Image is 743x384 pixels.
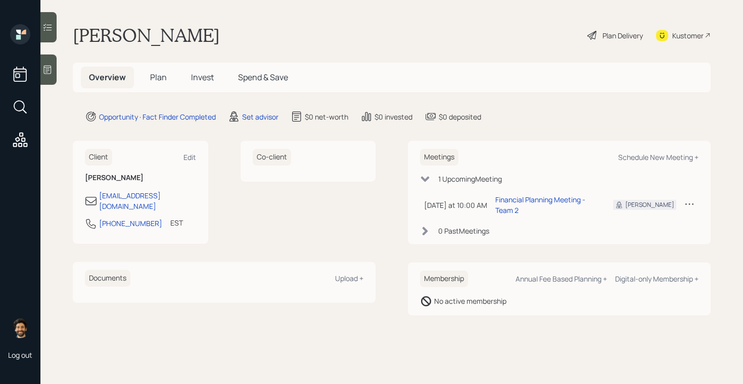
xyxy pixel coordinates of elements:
[191,72,214,83] span: Invest
[438,226,489,236] div: 0 Past Meeting s
[618,152,699,162] div: Schedule New Meeting +
[150,72,167,83] span: Plan
[438,174,502,184] div: 1 Upcoming Meeting
[615,274,699,284] div: Digital-only Membership +
[375,112,412,122] div: $0 invested
[439,112,481,122] div: $0 deposited
[424,200,487,210] div: [DATE] at 10:00 AM
[73,24,220,46] h1: [PERSON_NAME]
[420,270,468,287] h6: Membership
[516,274,607,284] div: Annual Fee Based Planning +
[170,217,183,228] div: EST
[495,194,597,215] div: Financial Planning Meeting - Team 2
[10,318,30,338] img: eric-schwartz-headshot.png
[242,112,278,122] div: Set advisor
[238,72,288,83] span: Spend & Save
[99,190,196,211] div: [EMAIL_ADDRESS][DOMAIN_NAME]
[8,350,32,360] div: Log out
[602,30,643,41] div: Plan Delivery
[625,200,674,209] div: [PERSON_NAME]
[183,152,196,162] div: Edit
[420,149,458,166] h6: Meetings
[335,273,363,283] div: Upload +
[85,149,112,166] h6: Client
[672,30,704,41] div: Kustomer
[85,270,130,287] h6: Documents
[89,72,126,83] span: Overview
[85,174,196,182] h6: [PERSON_NAME]
[99,218,162,229] div: [PHONE_NUMBER]
[305,112,348,122] div: $0 net-worth
[99,112,216,122] div: Opportunity · Fact Finder Completed
[253,149,291,166] h6: Co-client
[434,296,506,306] div: No active membership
